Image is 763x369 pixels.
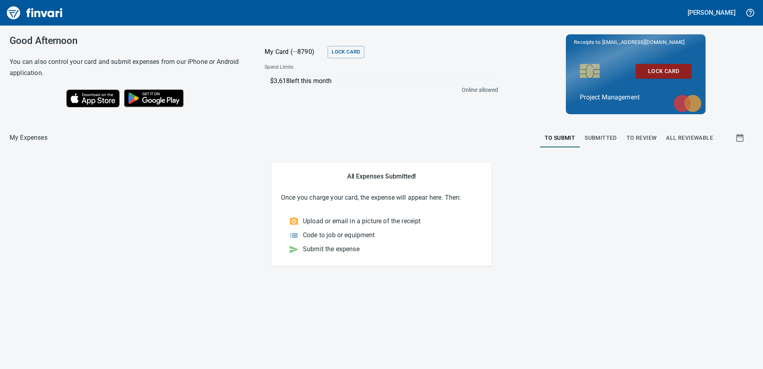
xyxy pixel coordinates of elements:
img: Finvari [5,3,65,22]
button: Show transactions within a particular date range [728,128,753,147]
h5: [PERSON_NAME] [688,8,735,17]
img: Get it on Google Play [120,85,188,111]
h6: You can also control your card and submit expenses from our iPhone or Android application. [10,56,245,79]
p: My Expenses [10,133,47,143]
p: Submit the expense [303,244,360,254]
button: [PERSON_NAME] [686,6,737,19]
p: My Card (···8790) [265,47,324,57]
h3: Good Afternoon [10,35,245,46]
span: To Submit [545,133,575,143]
p: Project Management [580,93,692,102]
span: To Review [627,133,657,143]
button: Lock Card [636,64,692,79]
p: Upload or email in a picture of the receipt [303,216,421,226]
button: Lock Card [328,46,364,58]
span: Spend Limits [265,63,395,71]
span: Lock Card [642,66,685,76]
img: Download on the App Store [66,89,120,107]
span: Lock Card [332,48,360,57]
img: mastercard.svg [670,91,706,116]
p: Code to job or equipment [303,230,375,240]
h5: All Expenses Submitted! [281,172,482,181]
span: [EMAIL_ADDRESS][DOMAIN_NAME] [601,38,685,46]
p: Once you charge your card, the expense will appear here. Then: [281,193,482,202]
p: Receipts to: [574,38,698,46]
p: Online allowed [258,86,498,94]
nav: breadcrumb [10,133,47,143]
span: Submitted [585,133,617,143]
p: $3,618 left this month [270,76,494,86]
span: All Reviewable [666,133,713,143]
